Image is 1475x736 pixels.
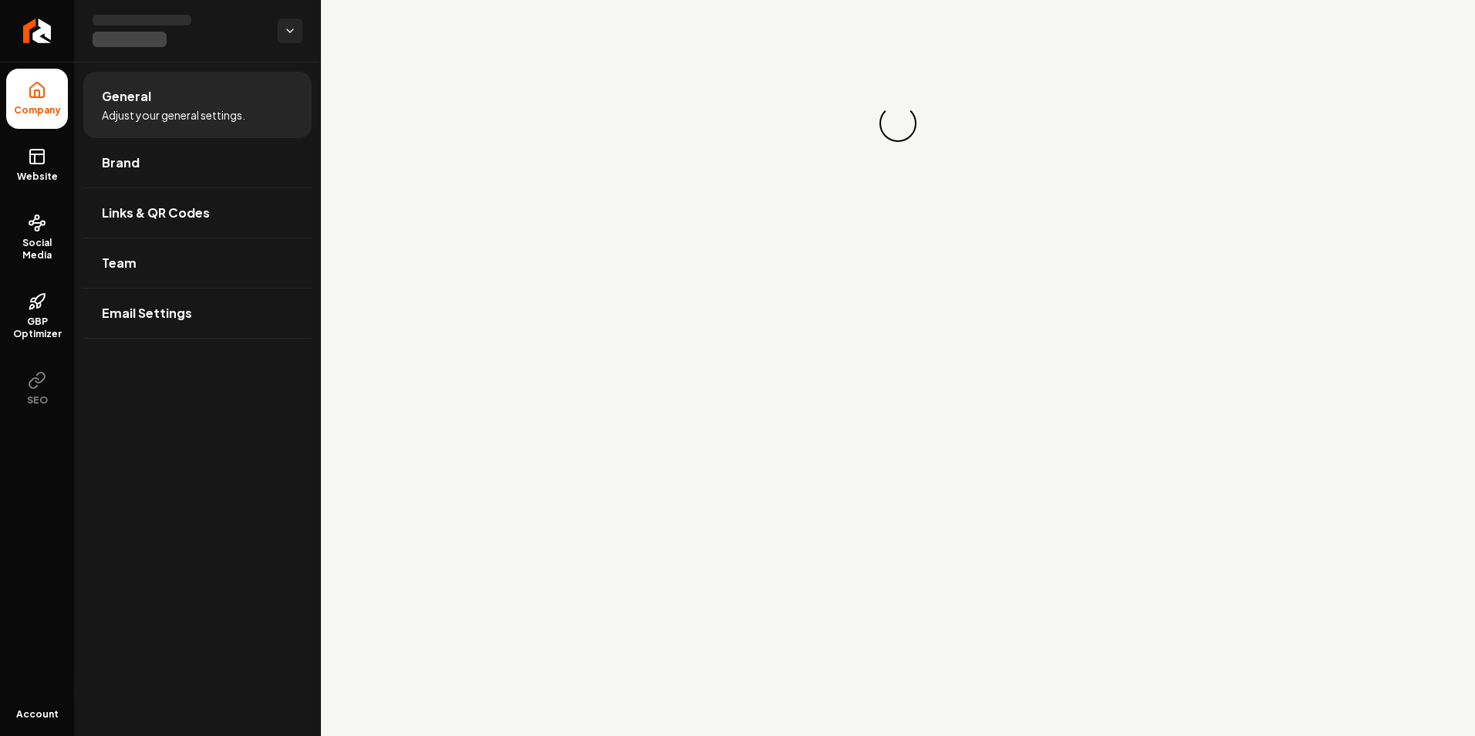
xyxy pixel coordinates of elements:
a: GBP Optimizer [6,280,68,353]
a: Social Media [6,201,68,274]
span: Adjust your general settings. [102,107,245,123]
span: Team [102,254,137,272]
a: Brand [83,138,312,187]
span: General [102,87,151,106]
span: Account [16,708,59,721]
a: Email Settings [83,289,312,338]
a: Website [6,135,68,195]
span: Company [8,104,67,116]
span: Email Settings [102,304,192,322]
button: SEO [6,359,68,419]
span: GBP Optimizer [6,316,68,340]
span: Social Media [6,237,68,262]
img: Rebolt Logo [23,19,52,43]
a: Links & QR Codes [83,188,312,238]
span: Website [11,170,64,183]
span: SEO [21,394,54,407]
a: Team [83,238,312,288]
div: Loading [876,102,920,146]
span: Brand [102,154,140,172]
span: Links & QR Codes [102,204,210,222]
